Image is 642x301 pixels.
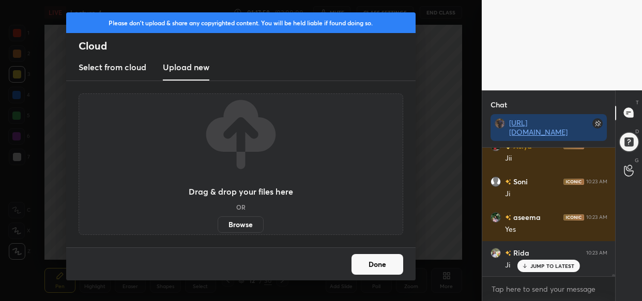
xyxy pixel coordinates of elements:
[530,263,575,269] p: JUMP TO LATEST
[563,142,584,149] img: iconic-dark.1390631f.png
[491,176,501,186] img: default.png
[505,179,511,185] img: no-rating-badge.077c3623.svg
[563,178,584,184] img: iconic-dark.1390631f.png
[586,249,607,256] div: 10:23 AM
[505,260,607,271] div: Ji
[635,128,639,135] p: D
[163,61,209,73] h3: Upload new
[491,212,501,222] img: 18e50eac10414081a7218d06060551b2.jpg
[236,204,246,210] h5: OR
[586,214,607,220] div: 10:23 AM
[509,118,568,137] a: [URL][DOMAIN_NAME]
[189,187,293,196] h3: Drag & drop your files here
[505,153,607,164] div: Jii
[511,212,541,223] h6: aseema
[79,39,416,53] h2: Cloud
[495,118,505,129] img: 2b9392717e4c4b858f816e17e63d45df.jpg
[79,61,146,73] h3: Select from cloud
[491,247,501,258] img: 324b7ae3f6e84dbbb3632ae0ad1a0089.jpg
[586,178,607,184] div: 10:23 AM
[505,250,511,256] img: no-rating-badge.077c3623.svg
[482,91,515,118] p: Chat
[635,156,639,164] p: G
[351,254,403,275] button: Done
[482,148,616,276] div: grid
[636,99,639,106] p: T
[66,12,416,33] div: Please don't upload & share any copyrighted content. You will be held liable if found doing so.
[505,143,511,149] img: Learner_Badge_beginner_1_8b307cf2a0.svg
[563,214,584,220] img: iconic-dark.1390631f.png
[505,215,511,220] img: no-rating-badge.077c3623.svg
[505,189,607,199] div: Ji
[586,142,607,149] div: 10:23 AM
[505,225,607,235] div: Yes
[511,247,529,258] h6: Rida
[511,176,528,187] h6: Soni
